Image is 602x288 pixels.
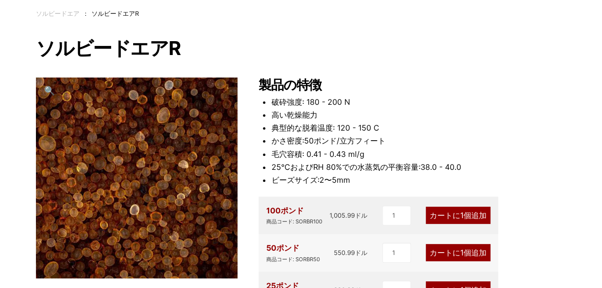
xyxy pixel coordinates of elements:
bdi: 550.99 [334,249,367,256]
span: ドル [355,211,367,219]
span: : [85,10,87,17]
li: ビーズサイズ:2〜5mm [271,174,566,187]
a: カートに1個追加 [426,244,490,261]
a: カートに1個追加 [426,207,490,224]
a: 全画面画像ギャラリーを表示する [36,78,62,104]
li: 毛穴容積: 0.41 - 0.43 ml/g [271,148,566,161]
div: 商品コード: SORBR50 [266,255,320,264]
li: かさ密度:50ポンド/立方フィート [271,134,566,147]
span: 1 [460,210,464,220]
span: 🔍 [44,85,55,96]
a: ソルビードエア [36,10,80,17]
li: 高い乾燥能力 [271,109,566,122]
span: 1 [460,248,464,257]
li: 典型的な脱着温度: 120 - 150 C [271,122,566,134]
font: 100ポンド [266,206,304,215]
li: 25°CおよびRH 80%での水蒸気の平衡容量:38.0 - 40.0 [271,161,566,174]
li: 破砕強度: 180 - 200 N [271,96,566,109]
span: ドル [355,249,367,256]
h1: ソルビードエアR [36,38,566,58]
font: 50ポンド [266,243,299,253]
bdi: 1,005.99 [329,211,367,219]
h2: 製品の特徴 [259,78,566,93]
span: ソルビードエアR [91,10,139,17]
div: 商品コード: SORBR100 [266,217,322,226]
